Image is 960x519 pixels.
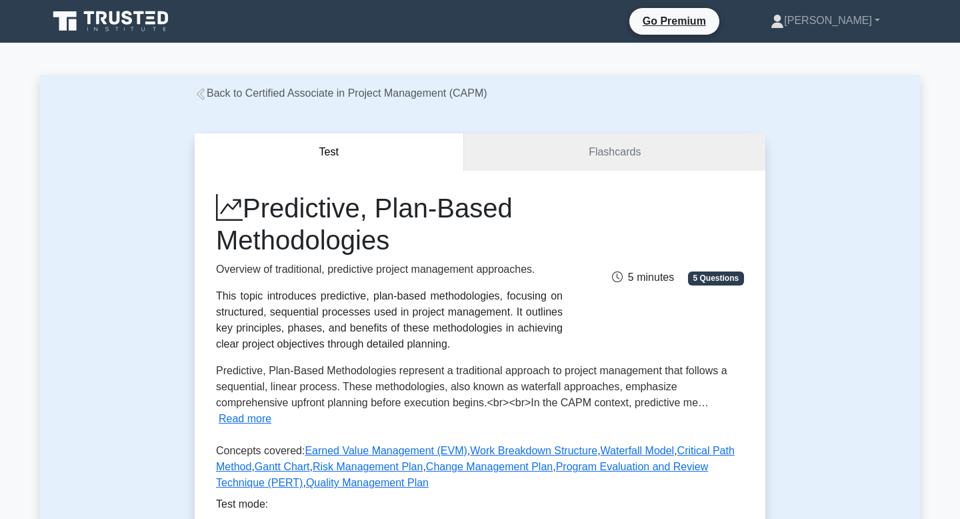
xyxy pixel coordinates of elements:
[255,461,310,472] a: Gantt Chart
[305,445,467,456] a: Earned Value Management (EVM)
[216,262,563,278] p: Overview of traditional, predictive project management approaches.
[313,461,423,472] a: Risk Management Plan
[195,133,464,171] button: Test
[601,445,675,456] a: Waterfall Model
[216,365,727,408] span: Predictive, Plan-Based Methodologies represent a traditional approach to project management that ...
[635,13,714,29] a: Go Premium
[306,477,429,488] a: Quality Management Plan
[688,272,744,285] span: 5 Questions
[219,411,271,427] button: Read more
[216,192,563,256] h1: Predictive, Plan-Based Methodologies
[426,461,553,472] a: Change Management Plan
[195,87,487,99] a: Back to Certified Associate in Project Management (CAPM)
[216,443,744,496] p: Concepts covered: , , , , , , , ,
[464,133,765,171] a: Flashcards
[216,288,563,352] div: This topic introduces predictive, plan-based methodologies, focusing on structured, sequential pr...
[470,445,597,456] a: Work Breakdown Structure
[216,496,744,518] div: Test mode:
[739,7,912,34] a: [PERSON_NAME]
[612,272,674,283] span: 5 minutes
